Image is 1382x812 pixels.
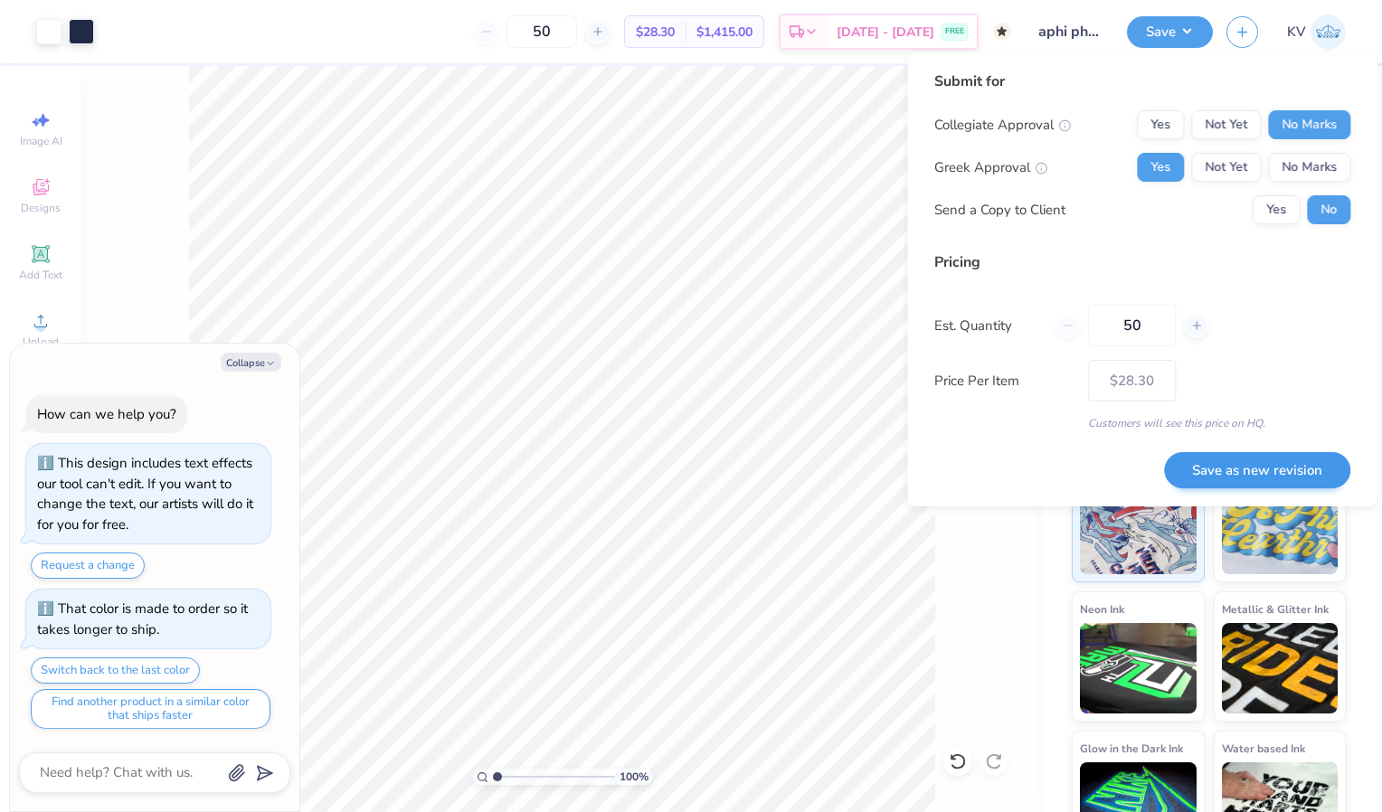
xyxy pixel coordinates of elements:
button: Yes [1137,153,1184,182]
input: – – [1088,305,1176,346]
input: – – [506,15,577,48]
button: No [1307,195,1350,224]
button: No Marks [1268,110,1350,139]
div: This design includes text effects our tool can't edit. If you want to change the text, our artist... [37,454,253,533]
div: Pricing [934,251,1350,273]
button: No Marks [1268,153,1350,182]
div: Submit for [934,71,1350,92]
img: Neon Ink [1080,623,1197,713]
span: Glow in the Dark Ink [1080,739,1183,758]
div: Greek Approval [934,157,1047,178]
button: Save [1127,16,1213,48]
button: Not Yet [1191,153,1261,182]
button: Save as new revision [1164,452,1350,489]
a: KV [1287,14,1346,50]
span: $1,415.00 [696,23,753,42]
span: $28.30 [636,23,675,42]
span: Neon Ink [1080,600,1124,618]
label: Price Per Item [934,371,1074,392]
span: Metallic & Glitter Ink [1222,600,1329,618]
span: Designs [21,201,61,215]
button: Request a change [31,552,145,579]
button: Not Yet [1191,110,1261,139]
button: Find another product in a similar color that ships faster [31,689,270,729]
button: Switch back to the last color [31,657,200,684]
span: 100 % [620,769,648,785]
img: Puff Ink [1222,484,1339,574]
button: Yes [1253,195,1300,224]
span: FREE [945,25,964,38]
span: Water based Ink [1222,739,1305,758]
span: KV [1287,22,1306,42]
button: Collapse [221,353,281,372]
img: Kylie Velkoff [1311,14,1346,50]
span: Add Text [19,268,62,282]
div: Send a Copy to Client [934,200,1065,221]
div: That color is made to order so it takes longer to ship. [37,600,248,638]
input: Untitled Design [1025,14,1113,50]
label: Est. Quantity [934,316,1042,336]
span: Upload [23,335,59,349]
div: Collegiate Approval [934,115,1071,136]
img: Standard [1080,484,1197,574]
img: Metallic & Glitter Ink [1222,623,1339,713]
div: How can we help you? [37,405,176,423]
span: [DATE] - [DATE] [837,23,934,42]
button: Yes [1137,110,1184,139]
div: Customers will see this price on HQ. [934,415,1350,431]
span: Image AI [20,134,62,148]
